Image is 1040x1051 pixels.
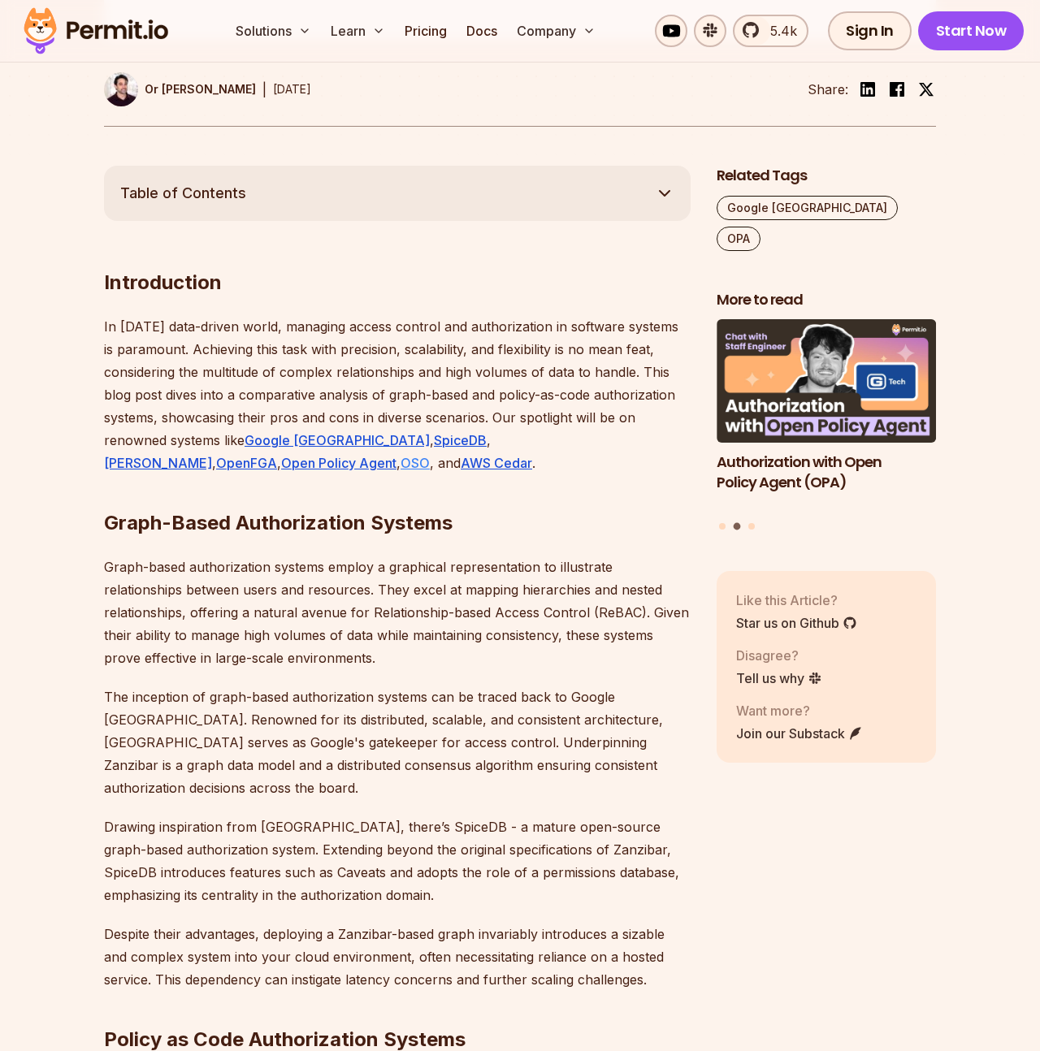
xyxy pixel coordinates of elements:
p: Despite their advantages, deploying a Zanzibar-based graph invariably introduces a sizable and co... [104,923,691,991]
a: Google [GEOGRAPHIC_DATA] [717,196,898,220]
a: Pricing [398,15,453,47]
a: Or [PERSON_NAME] [104,72,256,106]
h2: Related Tags [717,166,936,186]
button: Go to slide 1 [719,523,726,530]
img: linkedin [858,80,877,99]
img: facebook [887,80,907,99]
a: Open Policy Agent [281,455,396,471]
button: Learn [324,15,392,47]
time: [DATE] [273,82,311,96]
p: The inception of graph-based authorization systems can be traced back to Google [GEOGRAPHIC_DATA]... [104,686,691,799]
a: 5.4k [733,15,808,47]
button: Go to slide 2 [734,523,741,530]
img: twitter [918,81,934,97]
a: OPA [717,227,760,251]
a: Authorization with Open Policy Agent (OPA)Authorization with Open Policy Agent (OPA) [717,319,936,513]
p: Or [PERSON_NAME] [145,81,256,97]
img: Or Weis [104,72,138,106]
p: Want more? [736,701,863,720]
a: Docs [460,15,504,47]
p: Graph-based authorization systems employ a graphical representation to illustrate relationships b... [104,556,691,669]
h3: Authorization with Open Policy Agent (OPA) [717,452,936,493]
button: Company [510,15,602,47]
a: [PERSON_NAME] [104,455,212,471]
img: Permit logo [16,3,175,58]
h2: More to read [717,290,936,310]
h2: Introduction [104,205,691,296]
h2: Graph-Based Authorization Systems [104,445,691,536]
a: OpenFGA [216,455,277,471]
button: Table of Contents [104,166,691,221]
a: AWS Cedar [461,455,532,471]
p: Drawing inspiration from [GEOGRAPHIC_DATA], there’s SpiceDB - a mature open-source graph-based au... [104,815,691,906]
li: 2 of 3 [717,319,936,513]
button: Solutions [229,15,318,47]
a: SpiceDB [434,432,487,448]
span: 5.4k [760,21,797,41]
span: Table of Contents [120,182,246,205]
p: Like this Article? [736,590,857,610]
a: Google [GEOGRAPHIC_DATA] [245,432,430,448]
p: Disagree? [736,646,822,665]
button: Go to slide 3 [748,523,755,530]
a: Sign In [828,11,912,50]
li: Share: [808,80,848,99]
a: OSO [401,455,430,471]
div: Posts [717,319,936,532]
a: Star us on Github [736,613,857,633]
p: In [DATE] data-driven world, managing access control and authorization in software systems is par... [104,315,691,474]
a: Start Now [918,11,1025,50]
a: Join our Substack [736,724,863,743]
img: Authorization with Open Policy Agent (OPA) [717,319,936,443]
a: Tell us why [736,668,822,688]
div: | [262,80,266,99]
